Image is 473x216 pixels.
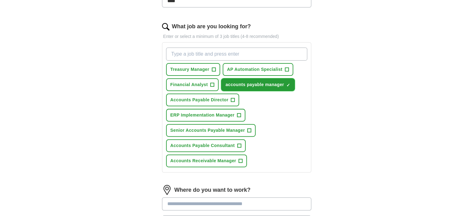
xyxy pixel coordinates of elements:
button: accounts payable manager✓ [221,78,295,91]
span: AP Automation Specialist [227,66,282,73]
span: Accounts Payable Consultant [170,142,235,149]
button: Financial Analyst [166,78,219,91]
img: search.png [162,23,169,30]
span: Accounts Payable Director [170,97,229,103]
button: ERP Implementation Manager [166,109,245,122]
button: Accounts Payable Director [166,94,239,106]
button: AP Automation Specialist [223,63,293,76]
label: What job are you looking for? [172,22,251,31]
span: Accounts Receivable Manager [170,158,236,164]
span: ✓ [286,83,290,88]
img: location.png [162,185,172,195]
p: Enter or select a minimum of 3 job titles (4-8 recommended) [162,33,311,40]
span: Senior Accounts Payable Manager [170,127,245,134]
button: Treasury Manager [166,63,220,76]
span: Financial Analyst [170,81,208,88]
span: Treasury Manager [170,66,209,73]
button: Accounts Receivable Manager [166,154,247,167]
label: Where do you want to work? [174,186,251,194]
span: ERP Implementation Manager [170,112,234,118]
button: Senior Accounts Payable Manager [166,124,256,137]
input: Type a job title and press enter [166,48,307,61]
span: accounts payable manager [225,81,284,88]
button: Accounts Payable Consultant [166,139,246,152]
